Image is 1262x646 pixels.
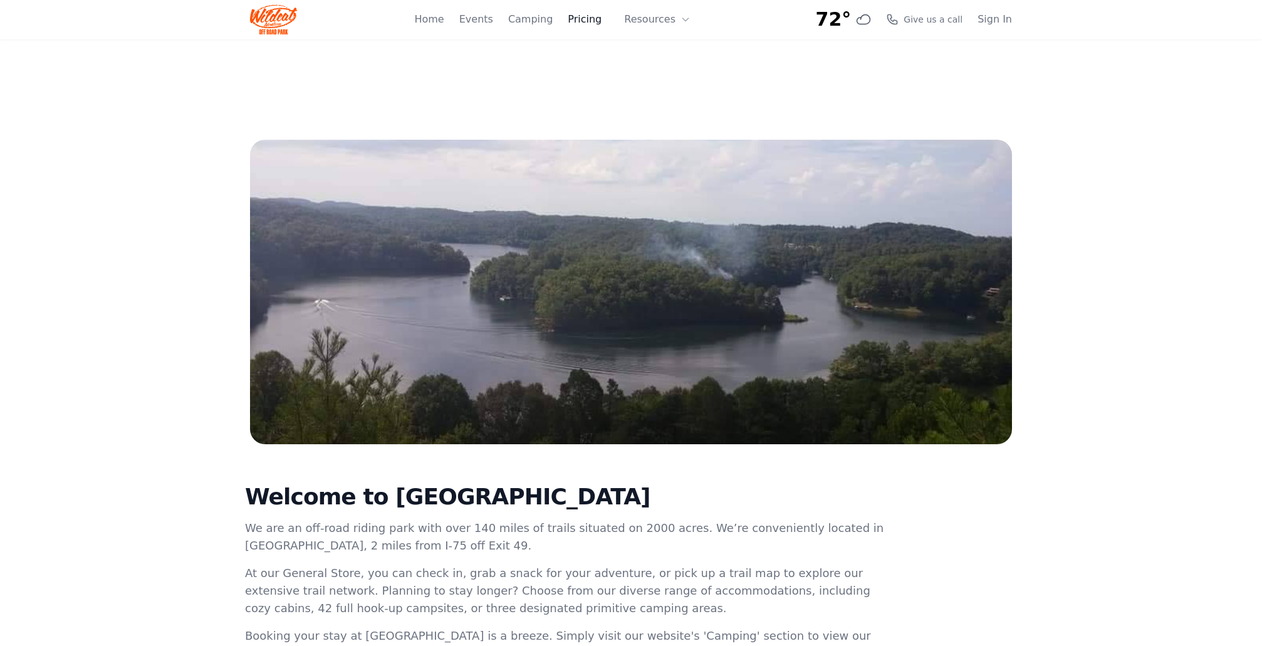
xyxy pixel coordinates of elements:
a: Pricing [568,12,602,27]
span: Give us a call [904,13,962,26]
a: Camping [508,12,553,27]
button: Resources [617,7,698,32]
a: Give us a call [886,13,962,26]
a: Sign In [978,12,1012,27]
p: At our General Store, you can check in, grab a snack for your adventure, or pick up a trail map t... [245,565,887,617]
h2: Welcome to [GEOGRAPHIC_DATA] [245,484,887,509]
a: Events [459,12,493,27]
a: Home [414,12,444,27]
p: We are an off-road riding park with over 140 miles of trails situated on 2000 acres. We’re conven... [245,519,887,555]
span: 72° [816,8,852,31]
img: Wildcat Logo [250,4,297,34]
